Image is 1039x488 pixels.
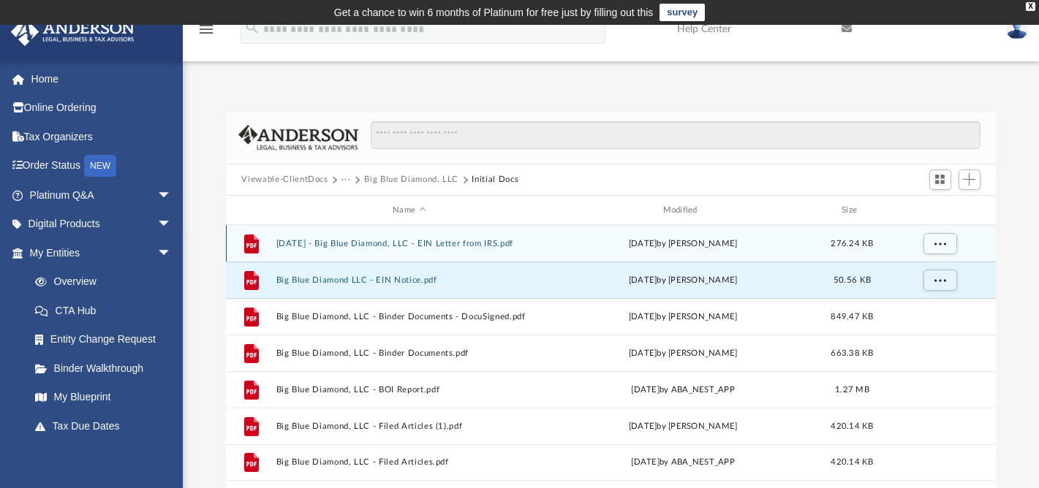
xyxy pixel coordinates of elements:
[660,4,705,21] a: survey
[157,238,186,268] span: arrow_drop_down
[10,180,194,210] a: Platinum Q&Aarrow_drop_down
[276,385,543,394] button: Big Blue Diamond, LLC - BOI Report.pdf
[20,325,194,354] a: Entity Change Request
[831,422,873,430] span: 420.14 KB
[197,20,215,38] i: menu
[275,204,543,217] div: Name
[157,210,186,240] span: arrow_drop_down
[1026,2,1035,11] div: close
[549,347,816,360] div: [DATE] by [PERSON_NAME]
[549,204,817,217] div: Modified
[276,422,543,431] button: Big Blue Diamond, LLC - Filed Articles (1).pdf
[835,386,869,394] span: 1.27 MB
[10,64,194,94] a: Home
[10,151,194,181] a: Order StatusNEW
[831,349,873,357] span: 663.38 KB
[84,155,116,177] div: NEW
[472,173,519,186] button: Initial Docs
[276,312,543,321] button: Big Blue Diamond, LLC - Binder Documents - DocuSigned.pdf
[549,457,816,470] div: [DATE] by ABA_NEST_APP
[341,173,351,186] button: ···
[549,274,816,287] div: [DATE] by [PERSON_NAME]
[20,383,186,412] a: My Blueprint
[20,411,194,441] a: Tax Due Dates
[20,354,194,383] a: Binder Walkthrough
[276,348,543,358] button: Big Blue Diamond, LLC - Binder Documents.pdf
[549,310,816,324] div: [DATE] by [PERSON_NAME]
[10,122,194,151] a: Tax Organizers
[20,267,194,297] a: Overview
[241,173,328,186] button: Viewable-ClientDocs
[831,240,873,248] span: 276.24 KB
[10,94,194,123] a: Online Ordering
[823,204,881,217] div: Size
[197,28,215,38] a: menu
[371,121,980,149] input: Search files and folders
[833,276,870,284] span: 50.56 KB
[923,270,956,291] button: More options
[244,20,260,36] i: search
[276,458,543,468] button: Big Blue Diamond, LLC - Filed Articles.pdf
[831,313,873,321] span: 849.47 KB
[20,296,194,325] a: CTA Hub
[157,180,186,210] span: arrow_drop_down
[923,233,956,255] button: More options
[888,204,990,217] div: id
[232,204,268,217] div: id
[549,420,816,433] div: [DATE] by [PERSON_NAME]
[831,459,873,467] span: 420.14 KB
[276,275,543,285] button: Big Blue Diamond LLC - EIN Notice.pdf
[10,238,194,267] a: My Entitiesarrow_drop_down
[1006,18,1028,39] img: User Pic
[7,18,139,46] img: Anderson Advisors Platinum Portal
[364,173,458,186] button: Big Blue Diamond, LLC
[929,169,951,190] button: Switch to Grid View
[959,169,981,190] button: Add
[276,239,543,248] button: [DATE] - Big Blue Diamond, LLC - EIN Letter from IRS.pdf
[549,384,816,397] div: [DATE] by ABA_NEST_APP
[334,4,654,21] div: Get a chance to win 6 months of Platinum for free just by filling out this
[549,237,816,251] div: [DATE] by [PERSON_NAME]
[10,210,194,239] a: Digital Productsarrow_drop_down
